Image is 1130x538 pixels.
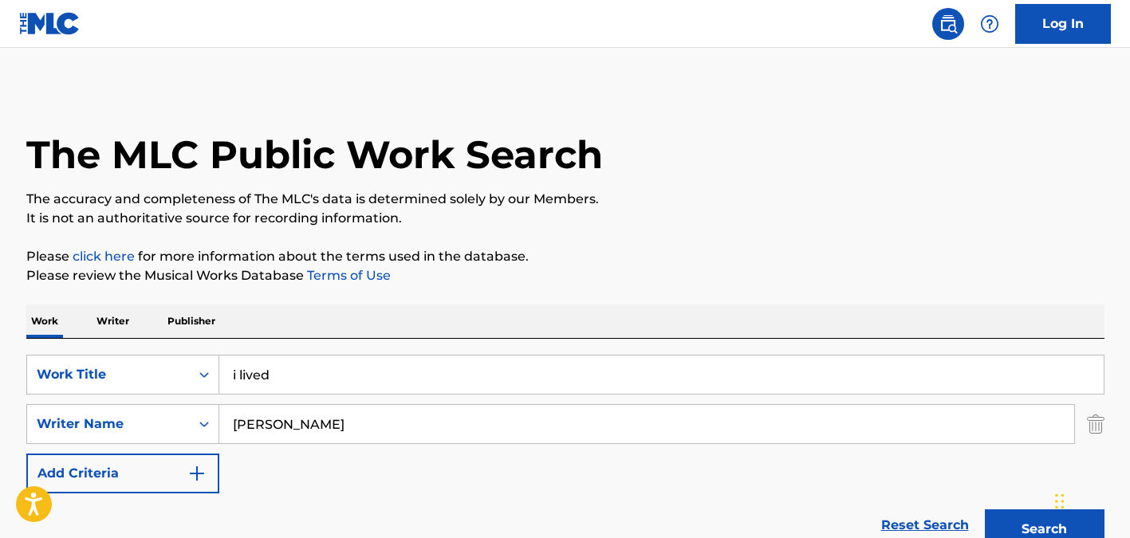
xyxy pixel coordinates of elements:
[1015,4,1111,44] a: Log In
[1087,404,1104,444] img: Delete Criterion
[92,304,134,338] p: Writer
[939,14,958,33] img: search
[37,414,180,434] div: Writer Name
[304,268,391,283] a: Terms of Use
[980,14,999,33] img: help
[1055,477,1065,525] div: Drag
[163,304,220,338] p: Publisher
[73,249,135,264] a: click here
[26,454,219,493] button: Add Criteria
[26,190,1104,209] p: The accuracy and completeness of The MLC's data is determined solely by our Members.
[26,266,1104,285] p: Please review the Musical Works Database
[37,365,180,384] div: Work Title
[19,12,81,35] img: MLC Logo
[1050,461,1130,538] iframe: Chat Widget
[187,464,207,483] img: 9d2ae6d4665cec9f34b9.svg
[26,131,603,179] h1: The MLC Public Work Search
[26,304,63,338] p: Work
[26,209,1104,228] p: It is not an authoritative source for recording information.
[932,8,964,40] a: Public Search
[974,8,1006,40] div: Help
[26,247,1104,266] p: Please for more information about the terms used in the database.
